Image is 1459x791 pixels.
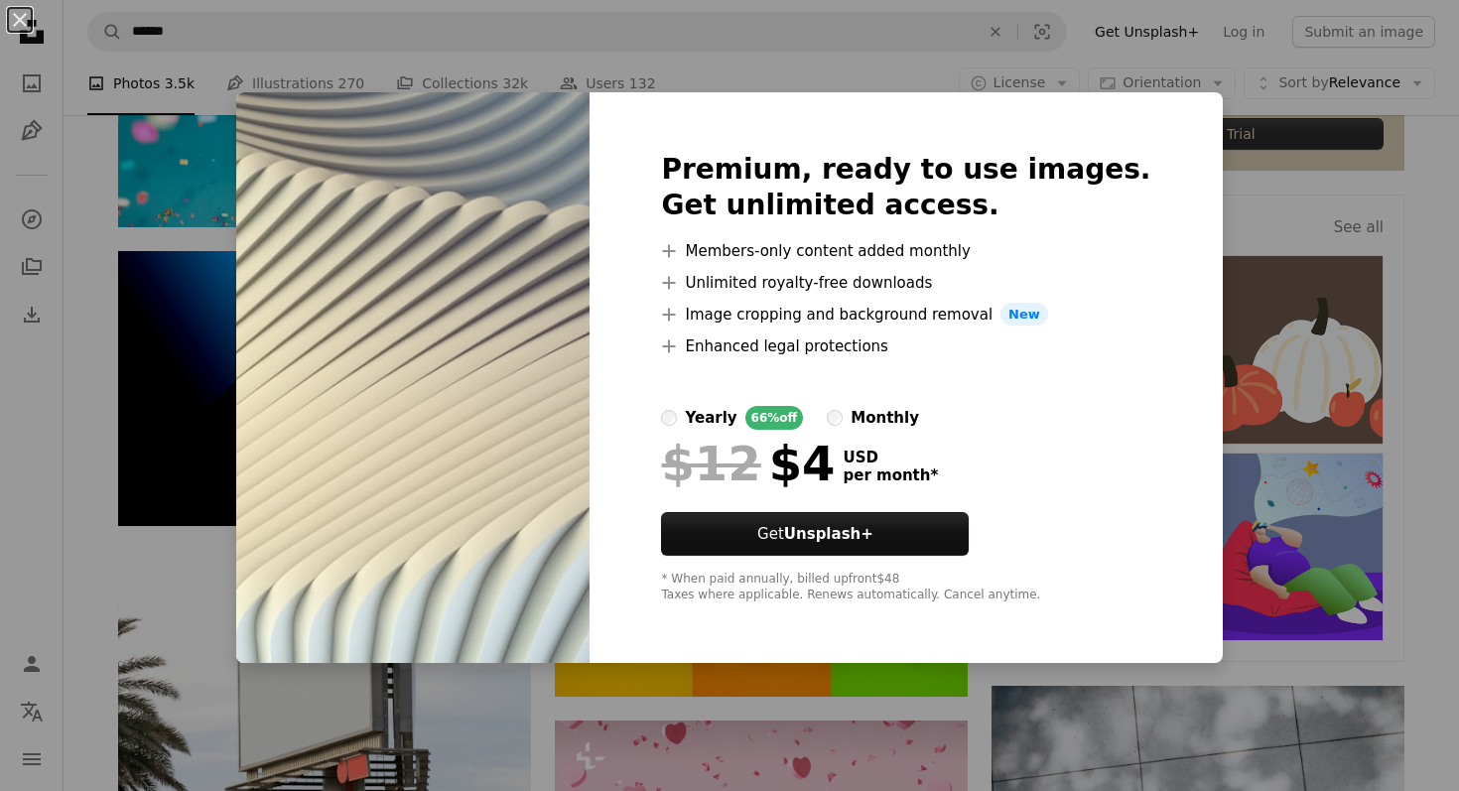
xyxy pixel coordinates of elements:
input: monthly [827,410,843,426]
div: $4 [661,438,835,489]
input: yearly66%off [661,410,677,426]
li: Image cropping and background removal [661,303,1150,327]
div: monthly [851,406,919,430]
button: GetUnsplash+ [661,512,969,556]
li: Enhanced legal protections [661,334,1150,358]
strong: Unsplash+ [784,525,873,543]
h2: Premium, ready to use images. Get unlimited access. [661,152,1150,223]
span: per month * [843,466,938,484]
span: New [1000,303,1048,327]
span: USD [843,449,938,466]
div: 66% off [745,406,804,430]
div: * When paid annually, billed upfront $48 Taxes where applicable. Renews automatically. Cancel any... [661,572,1150,603]
img: premium_photo-1661962648855-b97a8e025e0e [236,92,590,664]
li: Unlimited royalty-free downloads [661,271,1150,295]
span: $12 [661,438,760,489]
div: yearly [685,406,736,430]
li: Members-only content added monthly [661,239,1150,263]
